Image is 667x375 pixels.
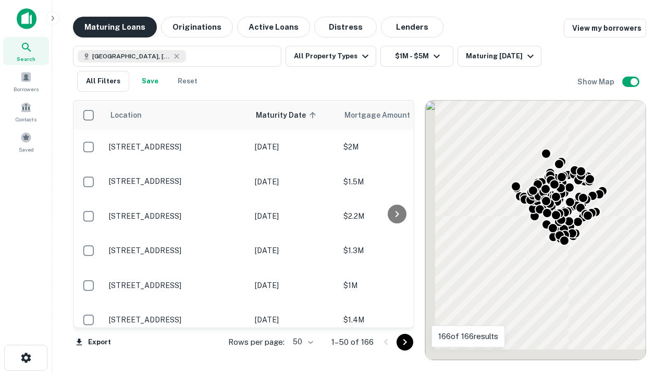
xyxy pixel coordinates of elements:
div: 50 [289,334,315,349]
a: View my borrowers [564,19,646,37]
p: 166 of 166 results [438,330,498,343]
p: [STREET_ADDRESS] [109,246,244,255]
button: Export [73,334,114,350]
p: [DATE] [255,245,333,256]
p: $1M [343,280,448,291]
span: Location [110,109,142,121]
p: [DATE] [255,176,333,187]
p: [STREET_ADDRESS] [109,211,244,221]
img: capitalize-icon.png [17,8,36,29]
a: Borrowers [3,67,49,95]
p: $2M [343,141,448,153]
span: Contacts [16,115,36,123]
th: Maturity Date [250,101,338,130]
p: 1–50 of 166 [331,336,374,348]
span: Saved [19,145,34,154]
a: Search [3,37,49,65]
div: Maturing [DATE] [466,50,537,63]
span: Maturity Date [256,109,319,121]
button: Distress [314,17,377,37]
button: Go to next page [397,334,413,351]
p: $1.3M [343,245,448,256]
p: $2.2M [343,210,448,222]
div: 0 0 [425,101,646,360]
a: Saved [3,128,49,156]
p: [DATE] [255,141,333,153]
button: $1M - $5M [380,46,453,67]
p: $1.5M [343,176,448,187]
button: Originations [161,17,233,37]
iframe: Chat Widget [615,292,667,342]
button: Active Loans [237,17,310,37]
span: Borrowers [14,85,39,93]
button: Reset [171,71,204,92]
p: [STREET_ADDRESS] [109,142,244,152]
span: Mortgage Amount [344,109,424,121]
a: Contacts [3,97,49,126]
button: Save your search to get updates of matches that match your search criteria. [133,71,167,92]
p: [STREET_ADDRESS] [109,177,244,186]
th: Location [104,101,250,130]
p: [STREET_ADDRESS] [109,281,244,290]
button: Lenders [381,17,443,37]
button: Maturing [DATE] [458,46,541,67]
p: Rows per page: [228,336,285,348]
p: [DATE] [255,280,333,291]
p: $1.4M [343,314,448,326]
button: Maturing Loans [73,17,157,37]
button: [GEOGRAPHIC_DATA], [GEOGRAPHIC_DATA], [GEOGRAPHIC_DATA] [73,46,281,67]
button: All Property Types [286,46,376,67]
button: All Filters [77,71,129,92]
p: [STREET_ADDRESS] [109,315,244,324]
span: Search [17,55,35,63]
span: [GEOGRAPHIC_DATA], [GEOGRAPHIC_DATA], [GEOGRAPHIC_DATA] [92,52,170,61]
p: [DATE] [255,314,333,326]
th: Mortgage Amount [338,101,453,130]
h6: Show Map [577,76,616,87]
p: [DATE] [255,210,333,222]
